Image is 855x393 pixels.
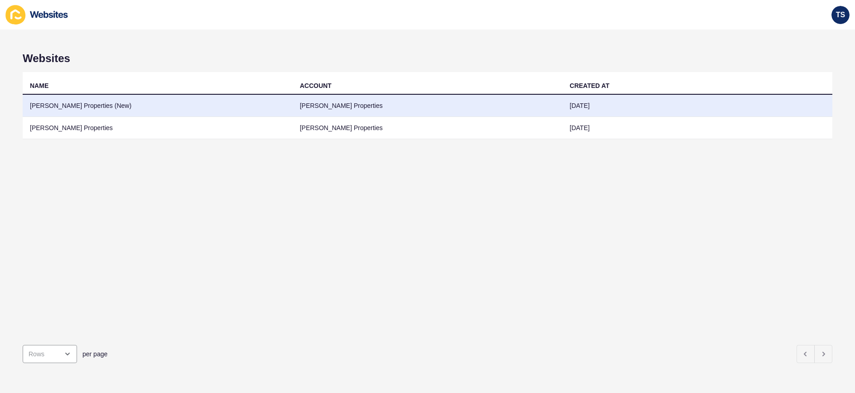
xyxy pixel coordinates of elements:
[23,95,293,117] td: [PERSON_NAME] Properties (New)
[300,81,332,90] div: ACCOUNT
[23,52,832,65] h1: Websites
[836,10,845,19] span: TS
[570,81,609,90] div: CREATED AT
[562,95,832,117] td: [DATE]
[293,117,563,139] td: [PERSON_NAME] Properties
[562,117,832,139] td: [DATE]
[30,81,48,90] div: NAME
[23,117,293,139] td: [PERSON_NAME] Properties
[82,349,107,359] span: per page
[293,95,563,117] td: [PERSON_NAME] Properties
[23,345,77,363] div: open menu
